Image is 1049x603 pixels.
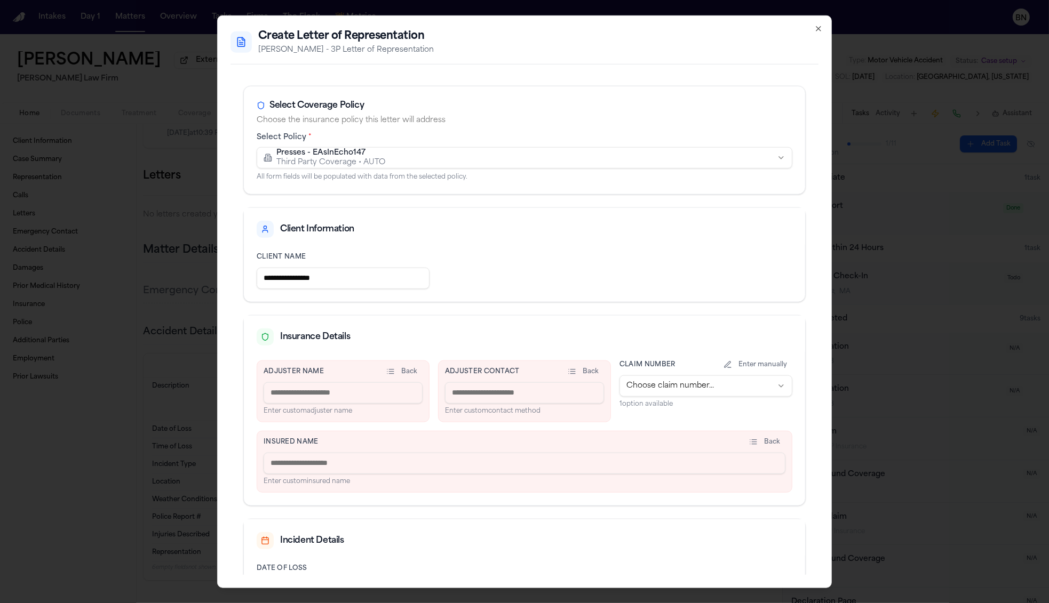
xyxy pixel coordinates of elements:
[718,360,792,368] button: Enter manually
[619,360,792,368] label: Claim Number
[264,437,785,446] label: Insured Name
[445,406,604,415] p: Enter custom contact method
[257,99,792,111] div: Select Coverage Policy
[257,172,792,181] p: All form fields will be populated with data from the selected policy.
[258,44,434,55] p: [PERSON_NAME] - 3P Letter of Representation
[264,367,423,375] label: Adjuster Name
[257,132,792,142] span: Select Policy
[257,564,430,572] label: date of loss
[445,367,604,375] label: Adjuster Contact
[264,406,423,415] p: Enter custom adjuster name
[258,28,434,43] h2: Create Letter of Representation
[744,437,785,446] button: Back
[264,477,785,485] p: Enter custom insured name
[280,222,792,235] div: Client Information
[381,367,423,375] button: Back
[257,252,430,261] label: client name
[280,330,792,343] div: Insurance Details
[562,367,604,375] button: Back
[619,399,792,408] p: 1 option available
[257,115,792,125] div: Choose the insurance policy this letter will address
[280,534,792,546] div: Incident Details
